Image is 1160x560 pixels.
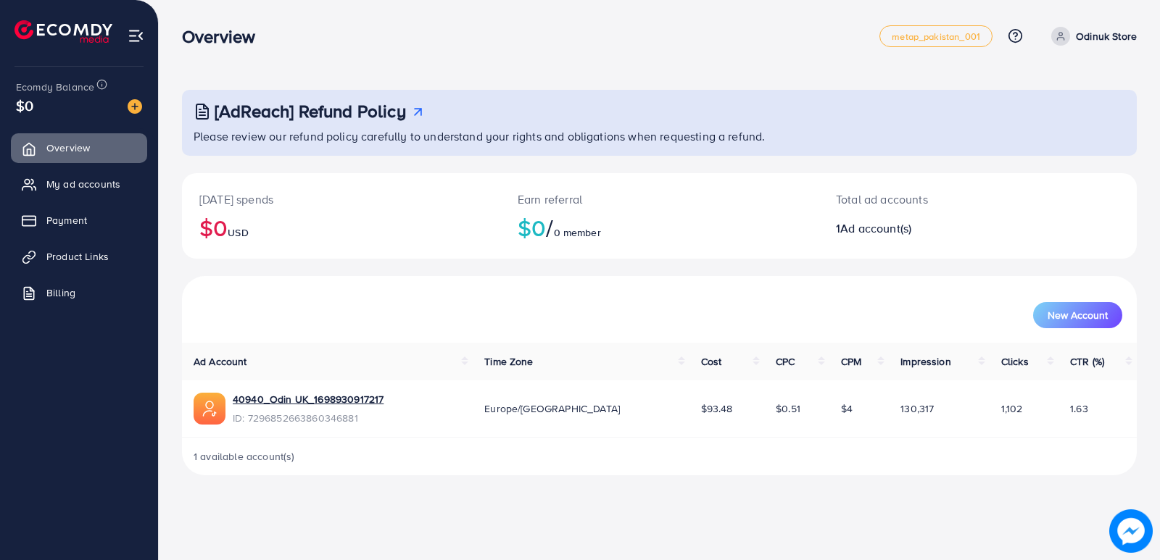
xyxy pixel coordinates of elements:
h2: $0 [518,214,801,241]
span: $0 [16,95,33,116]
p: [DATE] spends [199,191,483,208]
span: My ad accounts [46,177,120,191]
span: 130,317 [900,401,934,416]
a: Odinuk Store [1045,27,1137,46]
span: Billing [46,285,75,300]
span: 0 member [554,225,601,240]
span: Impression [900,354,951,369]
p: Earn referral [518,191,801,208]
a: Overview [11,133,147,162]
span: 1.63 [1070,401,1088,416]
span: Ecomdy Balance [16,80,94,94]
img: image [128,99,142,114]
span: Payment [46,213,87,227]
span: $93.48 [701,401,733,416]
span: Product Links [46,249,109,264]
img: ic-ads-acc.e4c84228.svg [194,393,225,425]
span: CTR (%) [1070,354,1104,369]
span: Europe/[GEOGRAPHIC_DATA] [484,401,620,416]
h3: [AdReach] Refund Policy [215,101,406,122]
span: Clicks [1001,354,1029,369]
h2: $0 [199,214,483,241]
span: metap_pakistan_001 [892,32,980,41]
span: CPM [841,354,861,369]
span: / [546,211,553,244]
a: My ad accounts [11,170,147,198]
a: Payment [11,206,147,235]
span: $4 [841,401,853,416]
h3: Overview [182,26,267,47]
img: image [1109,509,1153,553]
a: 40940_Odin UK_1698930917217 [233,392,384,406]
a: Billing [11,278,147,307]
span: ID: 7296852663860346881 [233,411,384,425]
button: New Account [1033,302,1122,328]
p: Please review our refund policy carefully to understand your rights and obligations when requesti... [194,128,1128,145]
span: 1,102 [1001,401,1023,416]
span: New Account [1048,310,1108,320]
span: $0.51 [776,401,800,416]
span: Overview [46,141,90,155]
a: metap_pakistan_001 [879,25,993,47]
span: USD [228,225,248,240]
span: Cost [701,354,722,369]
h2: 1 [836,222,1040,235]
img: menu [128,28,144,44]
span: Time Zone [484,354,533,369]
img: logo [14,20,112,43]
span: CPC [776,354,795,369]
p: Total ad accounts [836,191,1040,208]
span: Ad Account [194,354,247,369]
p: Odinuk Store [1076,28,1137,45]
span: Ad account(s) [840,220,911,236]
span: 1 available account(s) [194,449,295,464]
a: Product Links [11,242,147,271]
